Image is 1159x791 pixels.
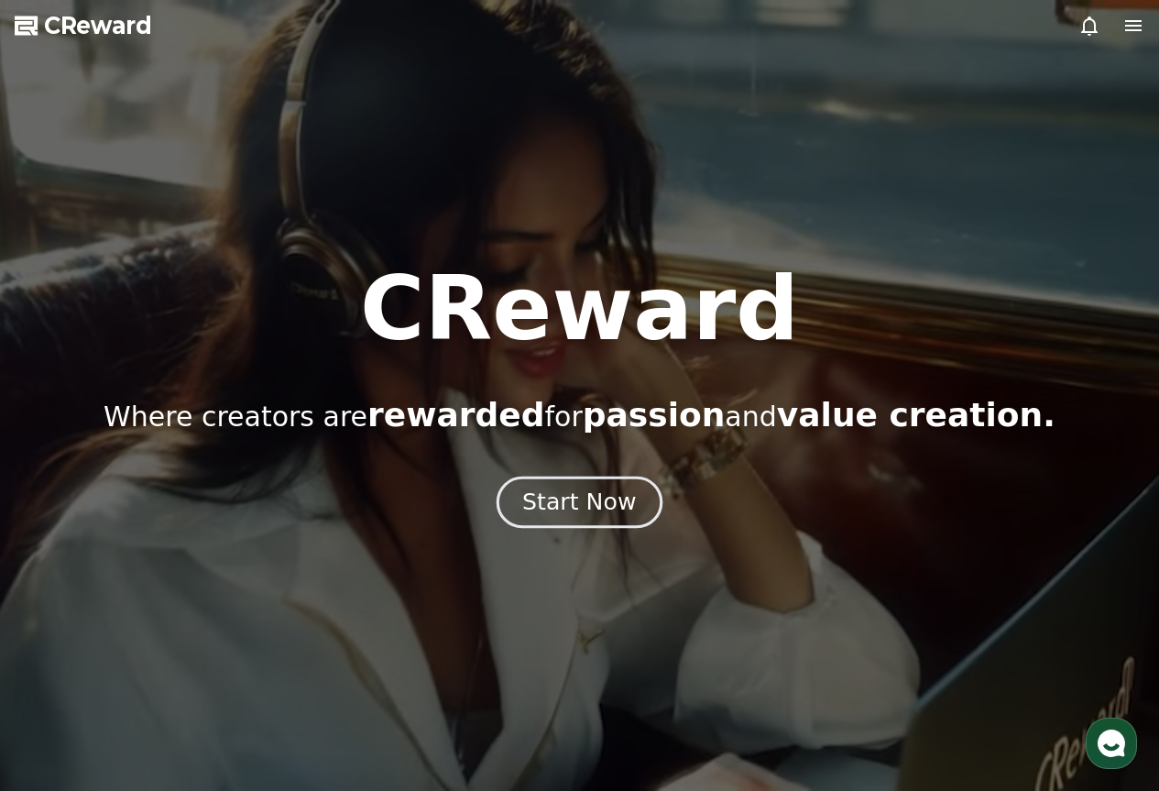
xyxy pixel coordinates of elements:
[500,496,659,513] a: Start Now
[5,581,121,627] a: Home
[777,396,1055,434] span: value creation.
[271,609,316,623] span: Settings
[236,581,352,627] a: Settings
[104,397,1055,434] p: Where creators are for and
[360,265,799,353] h1: CReward
[15,11,152,40] a: CReward
[583,396,726,434] span: passion
[47,609,79,623] span: Home
[44,11,152,40] span: CReward
[121,581,236,627] a: Messages
[152,610,206,624] span: Messages
[522,487,636,518] div: Start Now
[497,476,662,528] button: Start Now
[367,396,544,434] span: rewarded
